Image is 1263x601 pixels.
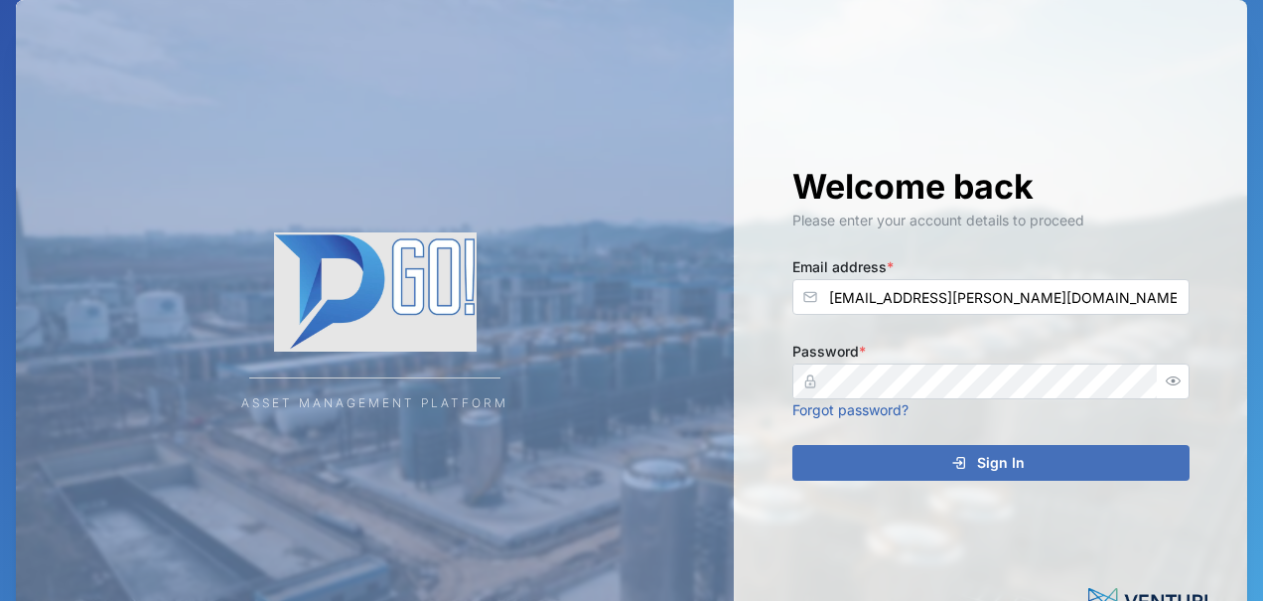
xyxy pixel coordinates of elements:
span: Sign In [977,446,1025,480]
h1: Welcome back [792,165,1190,209]
a: Forgot password? [792,401,909,418]
label: Password [792,341,866,363]
button: Sign In [792,445,1190,481]
img: Company Logo [177,232,574,352]
div: Asset Management Platform [241,394,508,413]
div: Please enter your account details to proceed [792,210,1190,231]
label: Email address [792,256,894,278]
input: Enter your email [792,279,1190,315]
